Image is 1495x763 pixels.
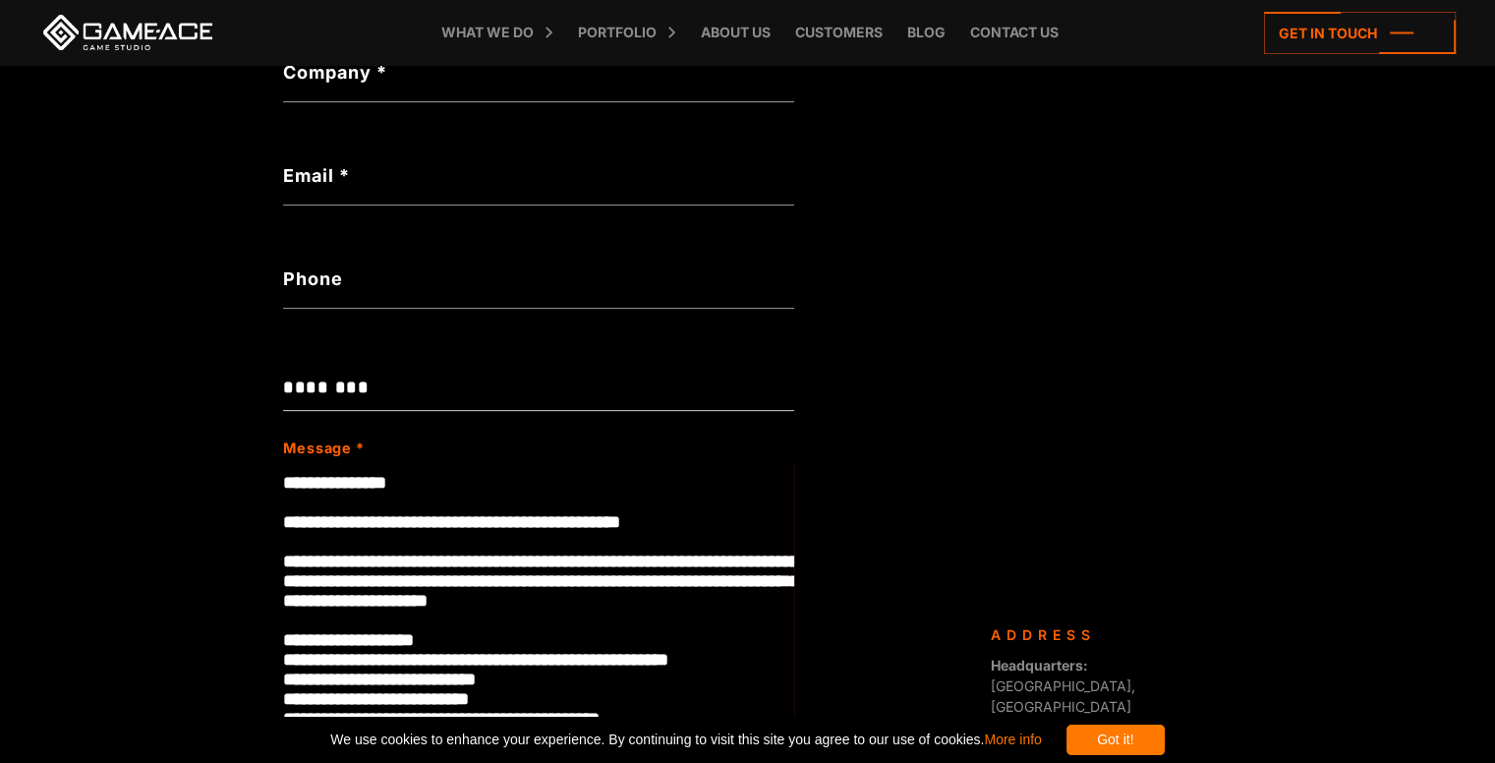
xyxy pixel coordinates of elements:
[283,59,794,86] label: Company *
[283,265,794,292] label: Phone
[991,657,1088,674] strong: Headquarters:
[330,725,1041,755] span: We use cookies to enhance your experience. By continuing to visit this site you agree to our use ...
[984,732,1041,747] a: More info
[283,162,794,189] label: Email *
[1264,12,1456,54] a: Get in touch
[283,438,364,459] label: Message *
[1066,725,1165,755] div: Got it!
[991,624,1197,645] div: Address
[991,657,1135,715] span: [GEOGRAPHIC_DATA], [GEOGRAPHIC_DATA]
